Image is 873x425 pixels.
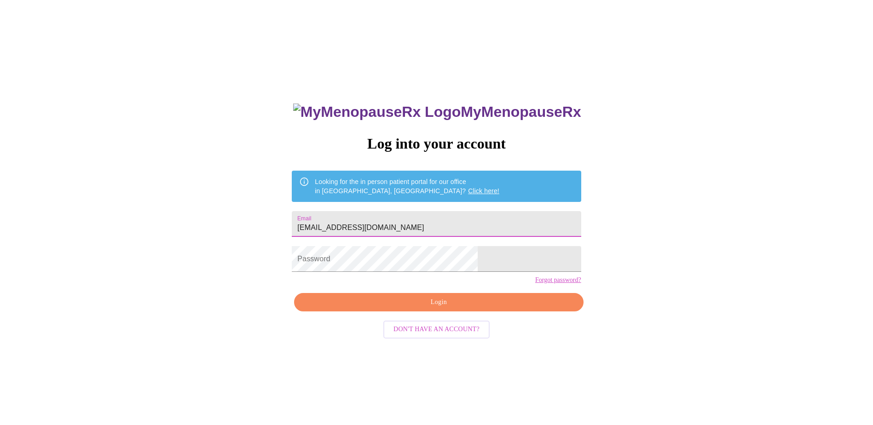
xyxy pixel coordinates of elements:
h3: MyMenopauseRx [293,103,581,121]
a: Forgot password? [535,276,581,284]
span: Don't have an account? [393,324,480,335]
h3: Log into your account [292,135,581,152]
div: Looking for the in person patient portal for our office in [GEOGRAPHIC_DATA], [GEOGRAPHIC_DATA]? [315,173,499,199]
img: MyMenopauseRx Logo [293,103,461,121]
button: Login [294,293,583,312]
button: Don't have an account? [383,321,490,339]
a: Don't have an account? [381,325,492,333]
a: Click here! [468,187,499,195]
span: Login [305,297,572,308]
